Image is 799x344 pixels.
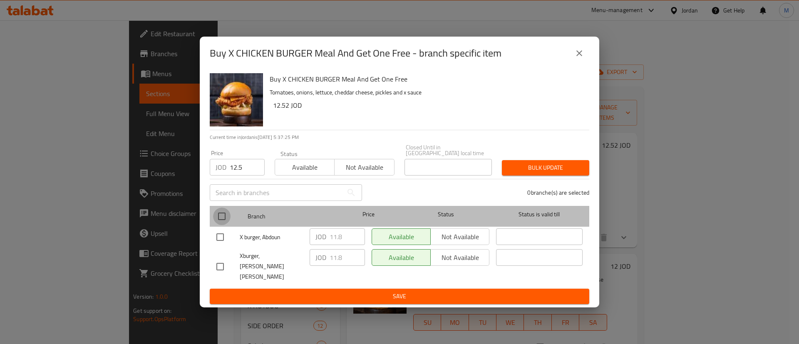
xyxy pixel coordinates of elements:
span: Save [216,291,583,302]
input: Please enter price [330,228,365,245]
span: Branch [248,211,334,222]
button: Bulk update [502,160,589,176]
span: Not available [338,161,391,173]
h6: 12.52 JOD [273,99,583,111]
span: Available [278,161,331,173]
button: Available [275,159,335,176]
button: Save [210,289,589,304]
input: Please enter price [230,159,265,176]
p: JOD [315,252,326,262]
h6: Buy X CHICKEN BURGER Meal And Get One Free [270,73,583,85]
span: X burger, Abdoun [240,232,303,243]
p: Tomatoes, onions, lettuce, cheddar cheese, pickles and x sauce [270,87,583,98]
p: 0 branche(s) are selected [527,188,589,197]
p: JOD [216,162,226,172]
span: Price [341,209,396,220]
span: Status [403,209,489,220]
input: Search in branches [210,184,343,201]
span: Status is valid till [496,209,583,220]
span: Bulk update [509,163,583,173]
span: Xburger, [PERSON_NAME] [PERSON_NAME] [240,251,303,282]
button: close [569,43,589,63]
button: Not available [334,159,394,176]
img: Buy X CHICKEN BURGER Meal And Get One Free [210,73,263,126]
input: Please enter price [330,249,365,266]
p: JOD [315,232,326,242]
h2: Buy X CHICKEN BURGER Meal And Get One Free - branch specific item [210,47,501,60]
p: Current time in Jordan is [DATE] 5:37:25 PM [210,134,589,141]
